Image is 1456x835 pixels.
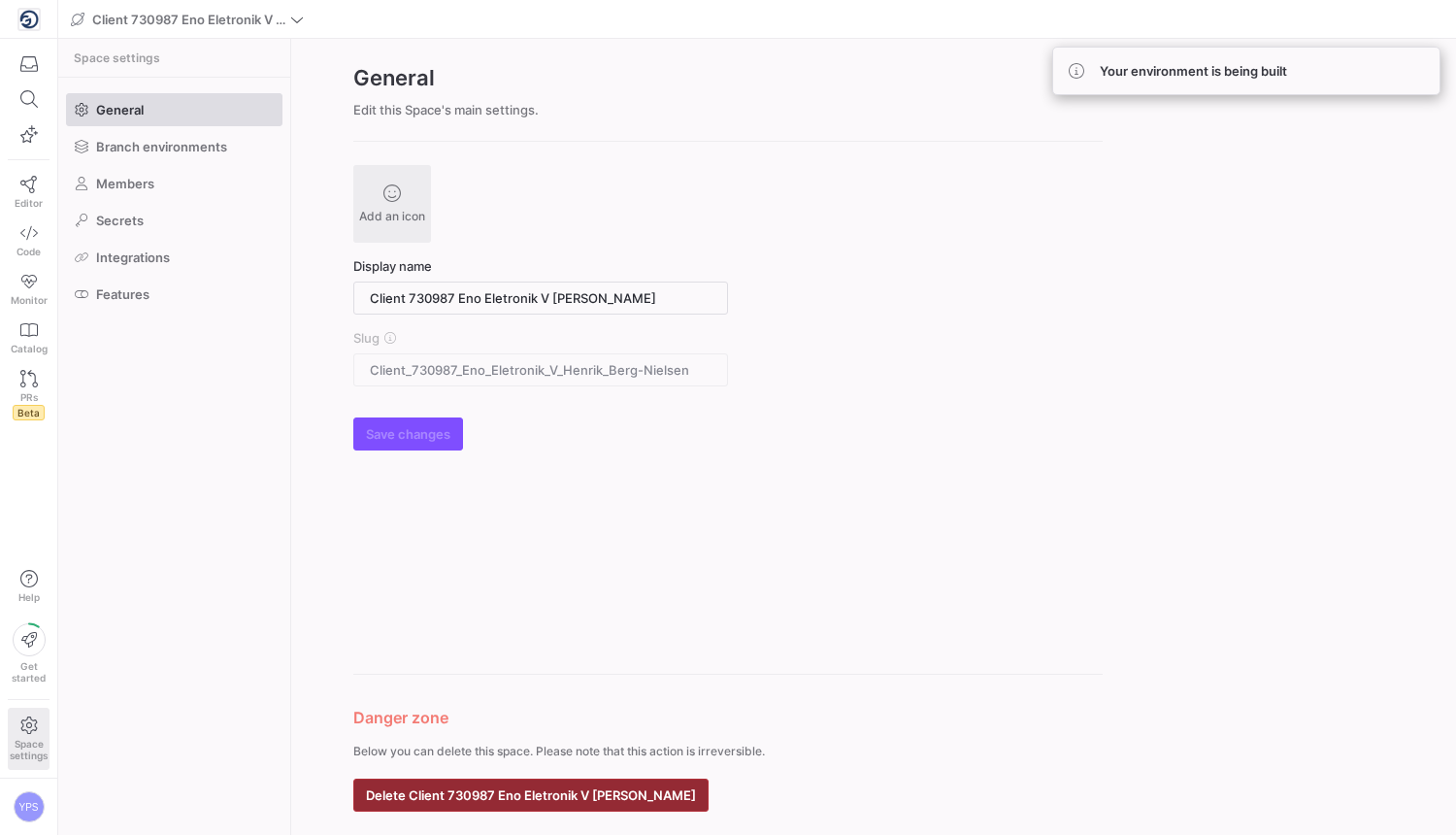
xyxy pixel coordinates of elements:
span: Features [96,286,149,302]
a: Catalog [8,314,50,362]
span: Space settings [74,51,160,65]
a: Monitor [8,265,50,314]
span: Get started [12,660,46,684]
h3: Danger zone [353,706,1103,729]
a: Members [66,167,282,200]
span: Display name [353,258,432,274]
span: Add an icon [359,210,425,223]
span: Help [17,591,41,603]
span: Delete Client 730987 Eno Eletronik V [PERSON_NAME] [366,787,696,803]
a: Editor [8,168,50,217]
a: Branch environments [66,130,282,163]
span: Secrets [96,213,144,228]
button: Help [8,561,50,612]
span: Slug [353,330,380,346]
a: Spacesettings [8,708,50,770]
span: Monitor [11,294,48,306]
span: Client 730987 Eno Eletronik V [PERSON_NAME] [92,12,286,27]
span: Beta [13,405,45,420]
img: https://storage.googleapis.com/y42-prod-data-exchange/images/yakPloC5i6AioCi4fIczWrDfRkcT4LKn1FCT... [19,10,39,29]
span: Space settings [10,738,48,761]
span: Your environment is being built [1100,63,1287,79]
span: Members [96,176,154,191]
a: PRsBeta [8,362,50,428]
a: Secrets [66,204,282,237]
span: Code [17,246,41,257]
a: Features [66,278,282,311]
span: General [96,102,144,117]
p: Below you can delete this space. Please note that this action is irreversible. [353,745,1103,758]
div: YPS [14,791,45,822]
h2: General [353,62,1103,94]
button: Client 730987 Eno Eletronik V [PERSON_NAME] [66,7,309,32]
a: Code [8,217,50,265]
button: Getstarted [8,616,50,691]
span: Catalog [11,343,48,354]
a: General [66,93,282,126]
div: Edit this Space's main settings. [353,102,1103,117]
a: Integrations [66,241,282,274]
span: Branch environments [96,139,227,154]
a: https://storage.googleapis.com/y42-prod-data-exchange/images/yakPloC5i6AioCi4fIczWrDfRkcT4LKn1FCT... [8,3,50,36]
button: Delete Client 730987 Eno Eletronik V [PERSON_NAME] [353,779,709,812]
span: Integrations [96,250,170,265]
span: Editor [15,197,43,209]
span: PRs [20,391,38,403]
button: YPS [8,786,50,827]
